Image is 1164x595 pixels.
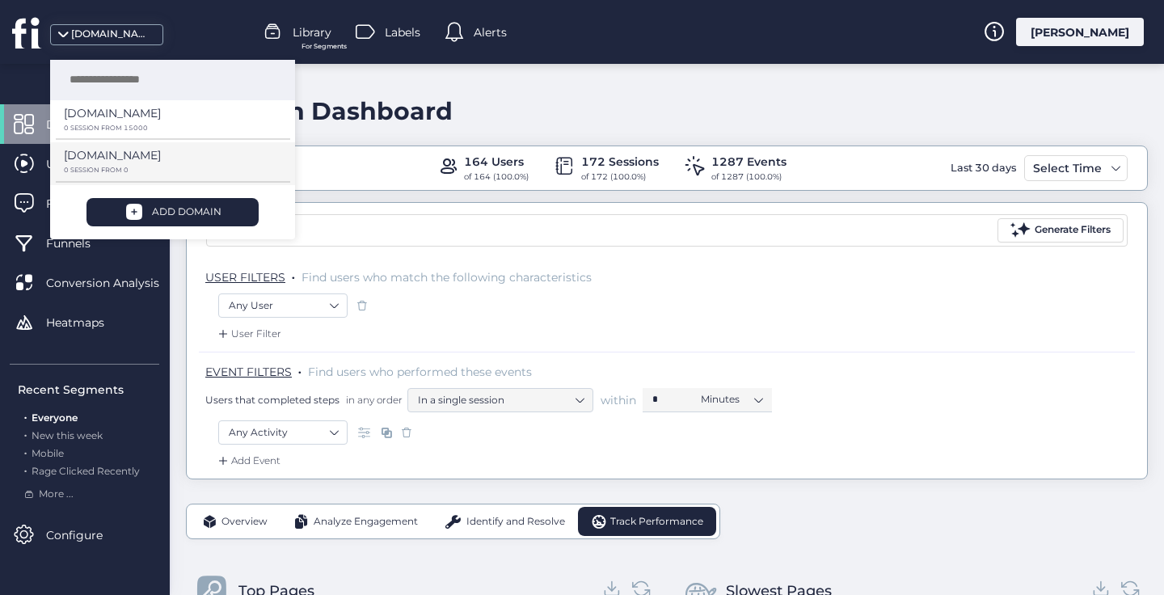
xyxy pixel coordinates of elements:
span: Funnels [46,234,115,252]
p: 0 SESSION FROM 15000 [64,124,270,132]
span: . [24,462,27,477]
span: Labels [385,23,420,41]
span: Overview [221,514,268,530]
p: [DOMAIN_NAME] [64,104,161,122]
span: Find users who match the following characteristics [302,270,592,285]
span: Conversion Analysis [46,274,183,292]
span: Heatmaps [46,314,129,331]
div: of 1287 (100.0%) [711,171,787,184]
div: Add Event [215,453,280,469]
span: New this week [32,429,103,441]
span: . [298,361,302,378]
span: . [292,267,295,283]
span: . [24,408,27,424]
p: 0 SESSION FROM 0 [64,167,270,174]
span: Everyone [32,411,78,424]
div: Recent Segments [18,381,159,399]
nz-select-item: Any Activity [229,420,337,445]
nz-select-item: Minutes [701,387,762,411]
span: Mobile [32,447,64,459]
nz-select-item: Any User [229,293,337,318]
span: in any order [343,393,403,407]
div: of 172 (100.0%) [581,171,659,184]
span: More ... [39,487,74,502]
div: Select Time [1029,158,1106,178]
span: Alerts [474,23,507,41]
div: 1287 Events [711,153,787,171]
div: ADD DOMAIN [152,205,221,220]
span: within [601,392,636,408]
div: Main Dashboard [242,96,453,126]
button: Generate Filters [997,218,1124,243]
span: Configure [46,526,127,544]
p: [DOMAIN_NAME] [64,146,161,164]
div: [DOMAIN_NAME] [71,27,152,42]
span: Track Performance [610,514,703,530]
span: EVENT FILTERS [205,365,292,379]
div: [PERSON_NAME] [1016,18,1144,46]
span: For Segments [302,41,347,52]
div: 172 Sessions [581,153,659,171]
nz-select-item: In a single session [418,388,583,412]
div: User Filter [215,326,281,342]
span: Find users who performed these events [308,365,532,379]
span: USER FILTERS [205,270,285,285]
span: Analyze Engagement [314,514,418,530]
div: Generate Filters [1035,222,1111,238]
div: of 164 (100.0%) [464,171,529,184]
div: Last 30 days [947,155,1020,181]
span: . [24,444,27,459]
span: Users that completed steps [205,393,339,407]
span: Rage Clicked Recently [32,465,140,477]
span: Identify and Resolve [466,514,565,530]
div: 164 Users [464,153,529,171]
span: Library [293,23,331,41]
span: . [24,426,27,441]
